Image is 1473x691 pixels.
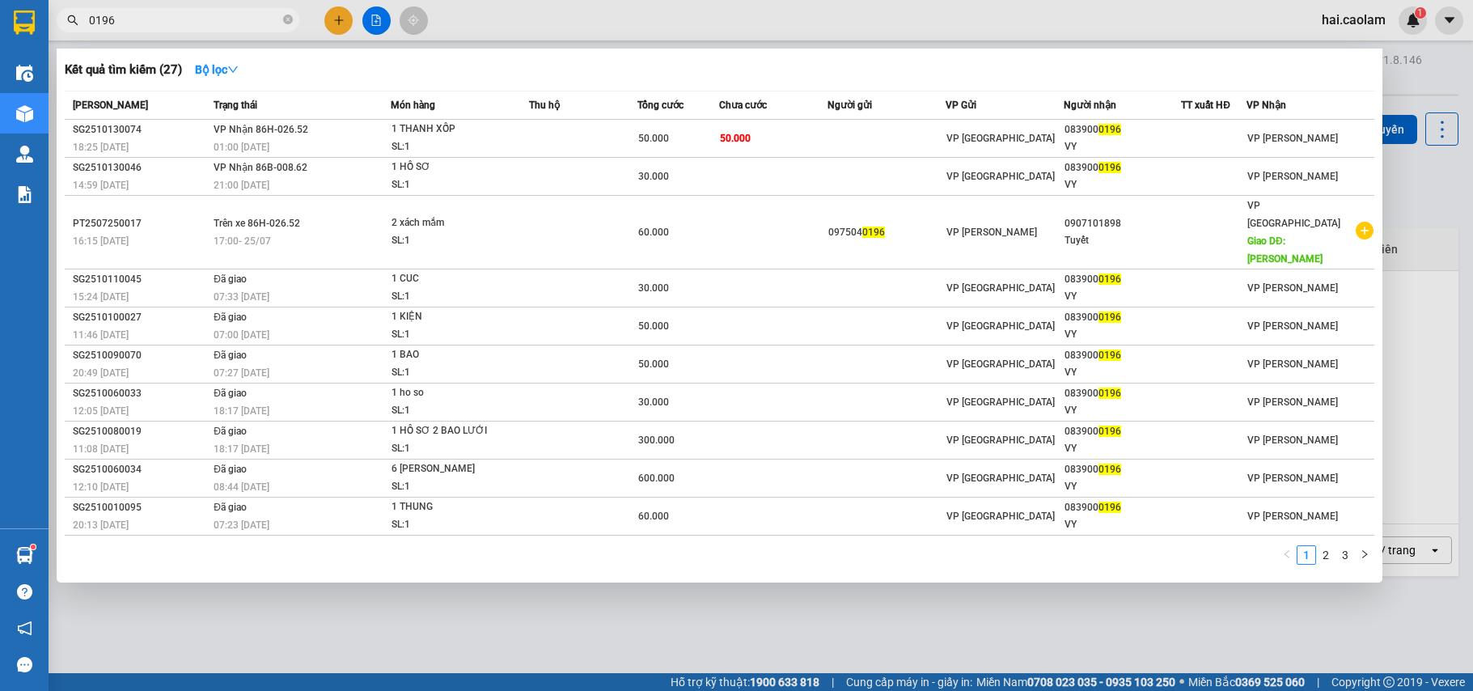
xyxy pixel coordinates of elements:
span: VP [GEOGRAPHIC_DATA] [946,473,1055,484]
li: 3 [1335,545,1355,565]
div: VY [1065,176,1181,193]
span: 11:46 [DATE] [73,329,129,341]
span: Trên xe 86H-026.52 [214,218,300,229]
span: VP [PERSON_NAME] [1247,435,1338,446]
div: SL: 1 [392,138,513,156]
span: 18:17 [DATE] [214,405,269,417]
span: 16:15 [DATE] [73,235,129,247]
span: plus-circle [1356,222,1374,240]
div: SG2510060033 [73,385,209,402]
h3: Kết quả tìm kiếm ( 27 ) [65,61,182,78]
div: VY [1065,326,1181,343]
img: warehouse-icon [16,65,33,82]
div: SL: 1 [392,288,513,306]
div: VY [1065,478,1181,495]
span: VP [GEOGRAPHIC_DATA] [946,435,1055,446]
div: 083900 [1065,423,1181,440]
span: 01:00 [DATE] [214,142,269,153]
span: 15:24 [DATE] [73,291,129,303]
img: solution-icon [16,186,33,203]
div: 1 THUNG [392,498,513,516]
div: VY [1065,440,1181,457]
span: VP [PERSON_NAME] [1247,358,1338,370]
span: 30.000 [638,396,669,408]
span: question-circle [17,584,32,600]
span: Đã giao [214,273,247,285]
div: SG2510010095 [73,499,209,516]
span: Đã giao [214,464,247,475]
a: 2 [1317,546,1335,564]
span: 300.000 [638,435,675,446]
span: 07:00 [DATE] [214,329,269,341]
span: 0196 [1098,388,1121,399]
span: 07:33 [DATE] [214,291,269,303]
div: SL: 1 [392,176,513,194]
span: 0196 [1098,273,1121,285]
div: VY [1065,516,1181,533]
div: SG2510130074 [73,121,209,138]
span: 07:27 [DATE] [214,367,269,379]
span: VP Nhận 86B-008.62 [214,162,307,173]
div: SL: 1 [392,478,513,496]
div: SG2510080019 [73,423,209,440]
div: 083900 [1065,347,1181,364]
div: 083900 [1065,121,1181,138]
span: 14:59 [DATE] [73,180,129,191]
div: 1 HỒ SƠ 2 BAO LƯỚI [392,422,513,440]
div: 083900 [1065,385,1181,402]
span: 50.000 [720,133,751,144]
span: VP [GEOGRAPHIC_DATA] [946,282,1055,294]
span: 30.000 [638,171,669,182]
img: warehouse-icon [16,146,33,163]
div: SL: 1 [392,232,513,250]
div: SG2510130046 [73,159,209,176]
li: 2 [1316,545,1335,565]
span: VP [GEOGRAPHIC_DATA] [946,320,1055,332]
span: 11:08 [DATE] [73,443,129,455]
div: VY [1065,138,1181,155]
span: down [227,64,239,75]
input: Tìm tên, số ĐT hoặc mã đơn [89,11,280,29]
span: VP [GEOGRAPHIC_DATA] [946,511,1055,522]
div: SL: 1 [392,402,513,420]
span: 07:23 [DATE] [214,519,269,531]
span: Trạng thái [214,100,257,111]
div: 083900 [1065,159,1181,176]
span: 0196 [1098,502,1121,513]
div: 1 HỒ SƠ [392,159,513,176]
span: VP [PERSON_NAME] [1247,171,1338,182]
div: 2 xách mắm [392,214,513,232]
span: Người nhận [1064,100,1116,111]
span: 18:25 [DATE] [73,142,129,153]
span: VP [PERSON_NAME] [1247,396,1338,408]
span: 08:44 [DATE] [214,481,269,493]
span: VP [PERSON_NAME] [1247,473,1338,484]
strong: Bộ lọc [195,63,239,76]
img: warehouse-icon [16,105,33,122]
button: right [1355,545,1374,565]
span: 30.000 [638,282,669,294]
img: logo-vxr [14,11,35,35]
span: VP Nhận [1247,100,1286,111]
span: close-circle [283,15,293,24]
span: right [1360,549,1369,559]
div: SL: 1 [392,326,513,344]
div: VY [1065,364,1181,381]
div: 1 CUC [392,270,513,288]
span: VP Nhận 86H-026.52 [214,124,308,135]
div: 097504 [828,224,945,241]
span: VP [GEOGRAPHIC_DATA] [946,133,1055,144]
div: SL: 1 [392,440,513,458]
a: 1 [1297,546,1315,564]
span: message [17,657,32,672]
span: Đã giao [214,350,247,361]
span: Giao DĐ: [PERSON_NAME] [1247,235,1323,265]
span: TT xuất HĐ [1181,100,1230,111]
button: Bộ lọcdown [182,57,252,83]
span: 50.000 [638,320,669,332]
span: VP [GEOGRAPHIC_DATA] [946,396,1055,408]
div: SL: 1 [392,516,513,534]
div: VY [1065,288,1181,305]
span: [PERSON_NAME] [73,100,148,111]
span: close-circle [283,13,293,28]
